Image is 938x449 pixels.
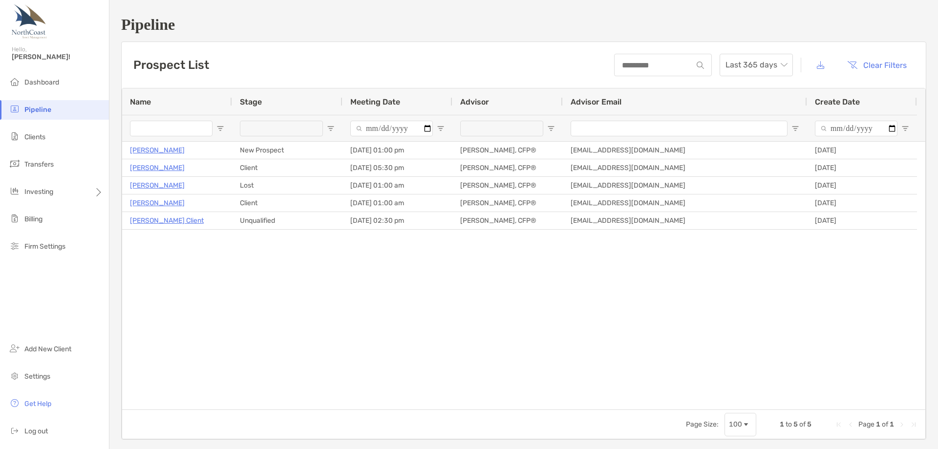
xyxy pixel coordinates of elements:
[876,420,880,428] span: 1
[232,194,342,212] div: Client
[24,372,50,381] span: Settings
[24,160,54,169] span: Transfers
[437,125,445,132] button: Open Filter Menu
[130,144,185,156] a: [PERSON_NAME]
[133,58,209,72] h3: Prospect List
[890,420,894,428] span: 1
[342,177,452,194] div: [DATE] 01:00 am
[9,370,21,382] img: settings icon
[807,159,917,176] div: [DATE]
[216,125,224,132] button: Open Filter Menu
[9,103,21,115] img: pipeline icon
[460,97,489,107] span: Advisor
[9,397,21,409] img: get-help icon
[910,421,917,428] div: Last Page
[835,421,843,428] div: First Page
[24,242,65,251] span: Firm Settings
[9,240,21,252] img: firm-settings icon
[571,97,621,107] span: Advisor Email
[24,188,53,196] span: Investing
[563,194,807,212] div: [EMAIL_ADDRESS][DOMAIN_NAME]
[24,427,48,435] span: Log out
[847,421,854,428] div: Previous Page
[342,142,452,159] div: [DATE] 01:00 pm
[130,121,213,136] input: Name Filter Input
[571,121,788,136] input: Advisor Email Filter Input
[130,162,185,174] a: [PERSON_NAME]
[780,420,784,428] span: 1
[799,420,806,428] span: of
[342,194,452,212] div: [DATE] 01:00 am
[697,62,704,69] img: input icon
[130,97,151,107] span: Name
[130,179,185,192] a: [PERSON_NAME]
[791,125,799,132] button: Open Filter Menu
[725,54,787,76] span: Last 365 days
[327,125,335,132] button: Open Filter Menu
[24,78,59,86] span: Dashboard
[452,142,563,159] div: [PERSON_NAME], CFP®
[240,97,262,107] span: Stage
[121,16,926,34] h1: Pipeline
[9,213,21,224] img: billing icon
[807,177,917,194] div: [DATE]
[452,177,563,194] div: [PERSON_NAME], CFP®
[807,194,917,212] div: [DATE]
[232,142,342,159] div: New Prospect
[898,421,906,428] div: Next Page
[840,54,914,76] button: Clear Filters
[815,97,860,107] span: Create Date
[793,420,798,428] span: 5
[232,177,342,194] div: Lost
[342,159,452,176] div: [DATE] 05:30 pm
[547,125,555,132] button: Open Filter Menu
[807,142,917,159] div: [DATE]
[342,212,452,229] div: [DATE] 02:30 pm
[12,53,103,61] span: [PERSON_NAME]!
[729,420,742,428] div: 100
[12,4,47,39] img: Zoe Logo
[452,212,563,229] div: [PERSON_NAME], CFP®
[350,121,433,136] input: Meeting Date Filter Input
[130,214,204,227] a: [PERSON_NAME] Client
[901,125,909,132] button: Open Filter Menu
[452,194,563,212] div: [PERSON_NAME], CFP®
[807,420,811,428] span: 5
[725,413,756,436] div: Page Size
[9,130,21,142] img: clients icon
[232,212,342,229] div: Unqualified
[232,159,342,176] div: Client
[9,342,21,354] img: add_new_client icon
[786,420,792,428] span: to
[882,420,888,428] span: of
[24,106,51,114] span: Pipeline
[24,400,51,408] span: Get Help
[563,212,807,229] div: [EMAIL_ADDRESS][DOMAIN_NAME]
[9,158,21,170] img: transfers icon
[815,121,897,136] input: Create Date Filter Input
[24,215,43,223] span: Billing
[24,133,45,141] span: Clients
[686,420,719,428] div: Page Size:
[858,420,874,428] span: Page
[563,177,807,194] div: [EMAIL_ADDRESS][DOMAIN_NAME]
[9,425,21,436] img: logout icon
[9,185,21,197] img: investing icon
[24,345,71,353] span: Add New Client
[563,159,807,176] div: [EMAIL_ADDRESS][DOMAIN_NAME]
[350,97,400,107] span: Meeting Date
[563,142,807,159] div: [EMAIL_ADDRESS][DOMAIN_NAME]
[452,159,563,176] div: [PERSON_NAME], CFP®
[130,197,185,209] a: [PERSON_NAME]
[807,212,917,229] div: [DATE]
[9,76,21,87] img: dashboard icon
